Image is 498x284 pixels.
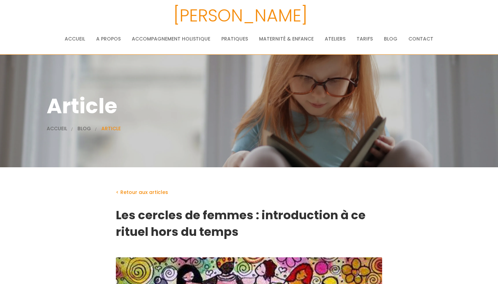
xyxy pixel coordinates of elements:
[47,125,67,132] a: Accueil
[77,125,91,132] a: blog
[357,32,373,46] a: Tarifs
[19,2,462,29] h3: [PERSON_NAME]
[384,32,397,46] a: Blog
[408,32,433,46] a: Contact
[101,124,121,133] li: Article
[96,32,121,46] a: A propos
[116,207,382,240] h1: Les cercles de femmes : introduction à ce rituel hors du temps
[221,32,248,46] a: Pratiques
[325,32,345,46] a: Ateliers
[47,89,451,123] h1: Article
[116,188,382,197] a: < Retour aux articles
[132,32,210,46] a: Accompagnement holistique
[65,32,85,46] a: Accueil
[259,32,314,46] a: Maternité & Enfance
